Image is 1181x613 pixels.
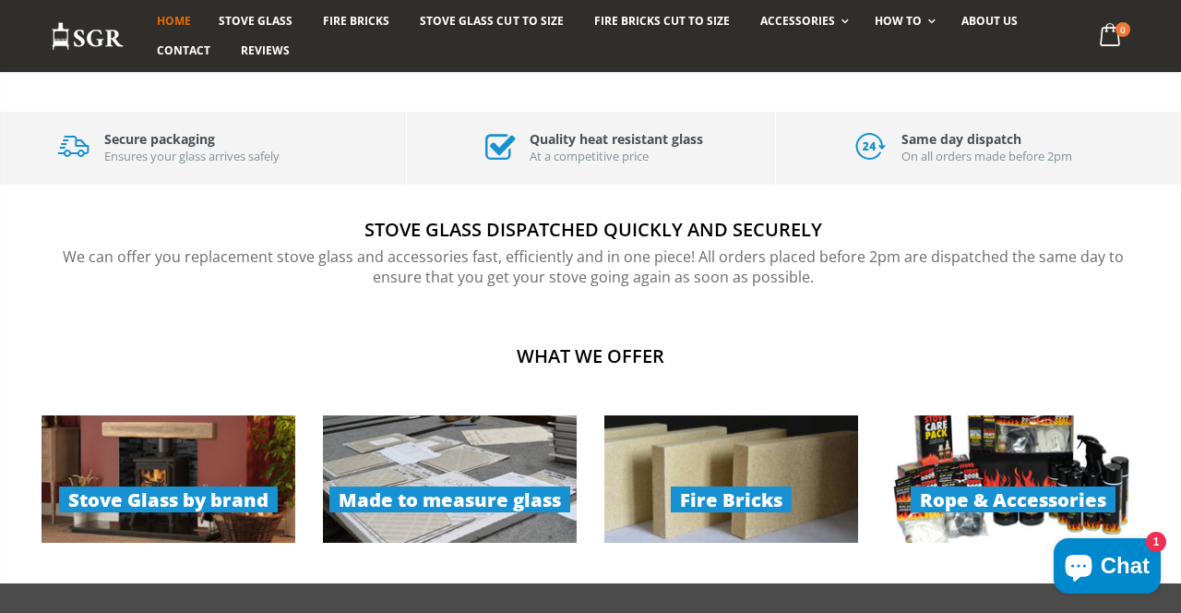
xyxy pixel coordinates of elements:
[861,6,945,36] a: How To
[104,130,280,148] h3: Secure packaging
[51,343,1130,368] h2: What we offer
[55,246,1130,288] p: We can offer you replacement stove glass and accessories fast, efficiently and in one piece! All ...
[51,21,125,52] img: Stove Glass Replacement
[604,415,858,543] img: collection-2-image_279x140.jpg
[530,130,703,148] h3: Quality heat resistant glass
[143,6,205,36] a: Home
[157,13,191,29] span: Home
[594,13,730,29] span: Fire Bricks Cut To Size
[911,487,1115,512] span: Rope & Accessories
[420,13,563,29] span: Stove Glass Cut To Size
[329,487,570,512] span: Made to measure glass
[580,6,744,36] a: Fire Bricks Cut To Size
[886,415,1139,543] a: Rope & Accessories
[1048,538,1166,598] inbox-online-store-chat: Shopify online store chat
[157,42,210,58] span: Contact
[227,36,304,66] a: Reviews
[323,13,389,29] span: Fire Bricks
[1092,18,1130,54] a: 0
[42,415,295,543] img: stove-glass-products_279x140.jpg
[143,36,224,66] a: Contact
[42,415,295,543] a: Stove Glass by brand
[604,415,858,543] a: Fire Bricks
[323,415,577,543] a: Made to measure glass
[1115,22,1130,37] span: 0
[948,6,1032,36] a: About us
[875,13,922,29] span: How To
[219,13,292,29] span: Stove Glass
[104,148,280,165] p: Ensures your glass arrives safely
[901,130,1072,148] h3: Same day dispatch
[530,148,703,165] p: At a competitive price
[901,148,1072,165] p: On all orders made before 2pm
[309,6,403,36] a: Fire Bricks
[886,415,1139,543] img: rope-accessories-products_279x140.jpg
[55,217,1130,242] h2: Stove Glass Dispatched Quickly and securely
[961,13,1018,29] span: About us
[241,42,290,58] span: Reviews
[323,415,577,543] img: cut-to-size-products_279x140.jpg
[59,487,278,512] span: Stove Glass by brand
[205,6,306,36] a: Stove Glass
[746,6,858,36] a: Accessories
[406,6,577,36] a: Stove Glass Cut To Size
[760,13,835,29] span: Accessories
[671,487,792,512] span: Fire Bricks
